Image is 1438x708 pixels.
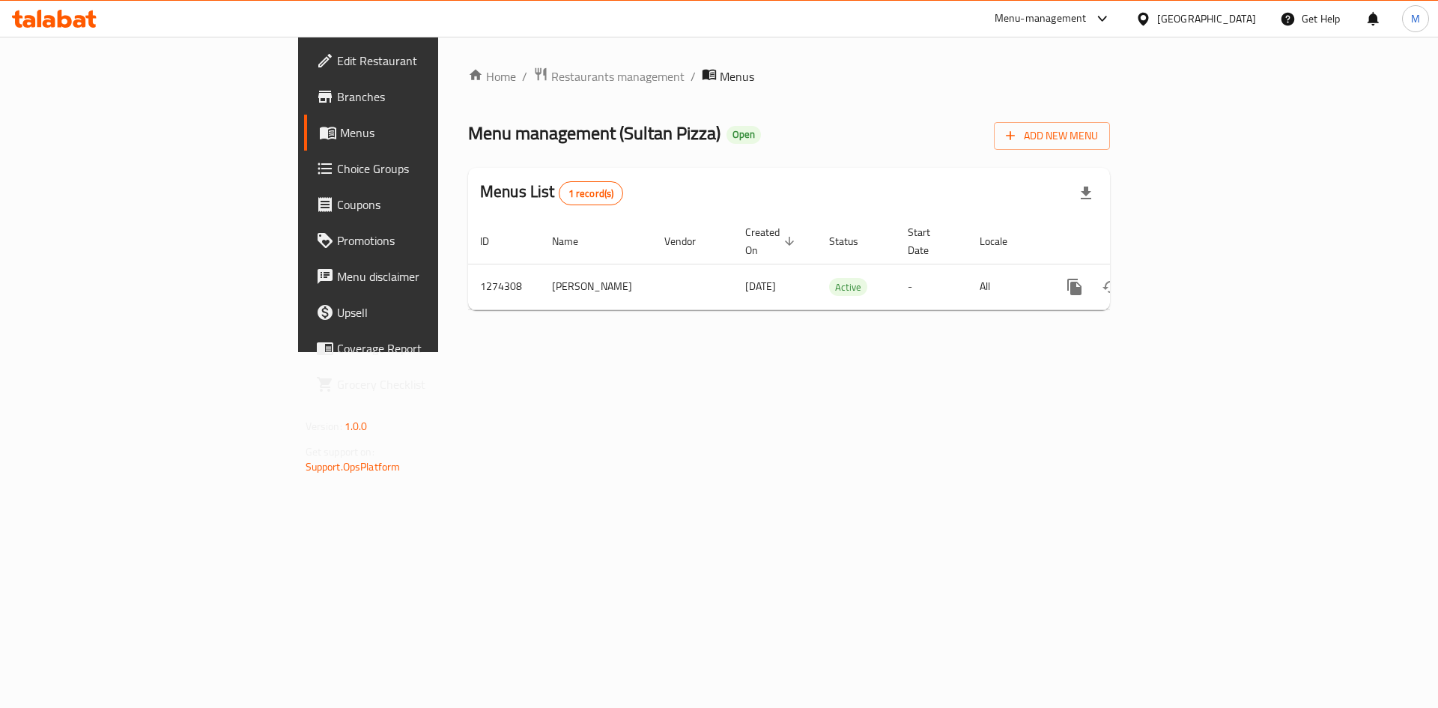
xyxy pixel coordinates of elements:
[1006,127,1098,145] span: Add New Menu
[691,67,696,85] li: /
[726,126,761,144] div: Open
[337,196,527,214] span: Coupons
[337,267,527,285] span: Menu disclaimer
[340,124,527,142] span: Menus
[559,181,624,205] div: Total records count
[980,232,1027,250] span: Locale
[337,52,527,70] span: Edit Restaurant
[306,457,401,476] a: Support.OpsPlatform
[304,330,539,366] a: Coverage Report
[664,232,715,250] span: Vendor
[337,303,527,321] span: Upsell
[337,339,527,357] span: Coverage Report
[829,279,867,296] span: Active
[540,264,652,309] td: [PERSON_NAME]
[304,151,539,187] a: Choice Groups
[304,366,539,402] a: Grocery Checklist
[745,223,799,259] span: Created On
[551,67,685,85] span: Restaurants management
[745,276,776,296] span: [DATE]
[468,219,1213,310] table: enhanced table
[468,67,1110,86] nav: breadcrumb
[304,43,539,79] a: Edit Restaurant
[337,88,527,106] span: Branches
[306,442,374,462] span: Get support on:
[480,232,509,250] span: ID
[337,160,527,178] span: Choice Groups
[533,67,685,86] a: Restaurants management
[720,67,754,85] span: Menus
[1068,175,1104,211] div: Export file
[829,232,878,250] span: Status
[1157,10,1256,27] div: [GEOGRAPHIC_DATA]
[559,187,623,201] span: 1 record(s)
[304,115,539,151] a: Menus
[1057,269,1093,305] button: more
[304,223,539,258] a: Promotions
[1411,10,1420,27] span: M
[994,122,1110,150] button: Add New Menu
[345,417,368,436] span: 1.0.0
[1093,269,1129,305] button: Change Status
[337,232,527,249] span: Promotions
[304,294,539,330] a: Upsell
[304,258,539,294] a: Menu disclaimer
[468,116,720,150] span: Menu management ( Sultan Pizza )
[480,181,623,205] h2: Menus List
[304,79,539,115] a: Branches
[896,264,968,309] td: -
[306,417,342,436] span: Version:
[304,187,539,223] a: Coupons
[968,264,1045,309] td: All
[337,375,527,393] span: Grocery Checklist
[829,278,867,296] div: Active
[1045,219,1213,264] th: Actions
[995,10,1087,28] div: Menu-management
[552,232,598,250] span: Name
[908,223,950,259] span: Start Date
[726,128,761,141] span: Open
